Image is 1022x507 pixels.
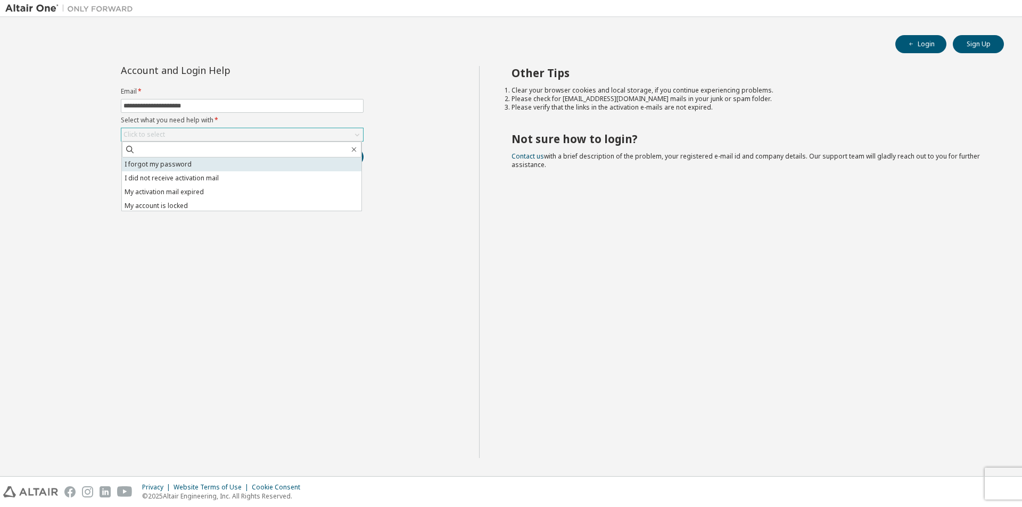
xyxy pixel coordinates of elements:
[512,86,985,95] li: Clear your browser cookies and local storage, if you continue experiencing problems.
[512,66,985,80] h2: Other Tips
[953,35,1004,53] button: Sign Up
[64,486,76,497] img: facebook.svg
[142,492,307,501] p: © 2025 Altair Engineering, Inc. All Rights Reserved.
[512,132,985,146] h2: Not sure how to login?
[512,103,985,112] li: Please verify that the links in the activation e-mails are not expired.
[512,152,544,161] a: Contact us
[121,128,363,141] div: Click to select
[100,486,111,497] img: linkedin.svg
[123,130,165,139] div: Click to select
[174,483,252,492] div: Website Terms of Use
[121,116,364,124] label: Select what you need help with
[252,483,307,492] div: Cookie Consent
[82,486,93,497] img: instagram.svg
[895,35,946,53] button: Login
[5,3,138,14] img: Altair One
[3,486,58,497] img: altair_logo.svg
[512,95,985,103] li: Please check for [EMAIL_ADDRESS][DOMAIN_NAME] mails in your junk or spam folder.
[122,157,361,171] li: I forgot my password
[121,87,364,96] label: Email
[121,66,315,74] div: Account and Login Help
[117,486,133,497] img: youtube.svg
[142,483,174,492] div: Privacy
[512,152,980,169] span: with a brief description of the problem, your registered e-mail id and company details. Our suppo...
